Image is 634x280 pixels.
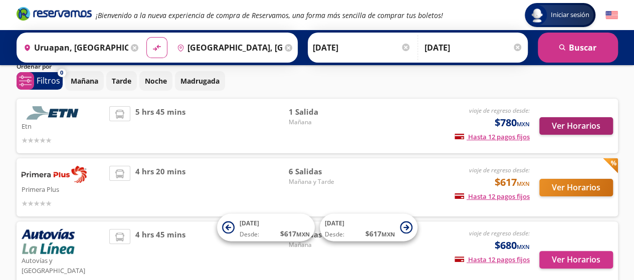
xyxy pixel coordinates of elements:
[517,180,530,187] small: MXN
[22,166,87,183] img: Primera Plus
[517,120,530,128] small: MXN
[495,115,530,130] span: $780
[22,120,105,132] p: Etn
[288,118,358,127] span: Mañana
[288,166,358,177] span: 6 Salidas
[145,76,167,86] p: Noche
[20,35,129,60] input: Buscar Origen
[605,9,618,22] button: English
[240,230,259,239] span: Desde:
[425,35,523,60] input: Opcional
[538,33,618,63] button: Buscar
[139,71,172,91] button: Noche
[106,71,137,91] button: Tarde
[455,255,530,264] span: Hasta 12 pagos fijos
[240,219,259,227] span: [DATE]
[22,254,105,275] p: Autovías y [GEOGRAPHIC_DATA]
[22,183,105,195] p: Primera Plus
[455,192,530,201] span: Hasta 12 pagos fijos
[469,229,530,237] em: viaje de regreso desde:
[71,76,98,86] p: Mañana
[539,117,613,135] button: Ver Horarios
[135,166,185,209] span: 4 hrs 20 mins
[112,76,131,86] p: Tarde
[539,179,613,196] button: Ver Horarios
[217,214,315,241] button: [DATE]Desde:$617MXN
[469,106,530,115] em: viaje de regreso desde:
[313,35,411,60] input: Elegir Fecha
[539,251,613,268] button: Ver Horarios
[325,230,344,239] span: Desde:
[175,71,225,91] button: Madrugada
[135,106,185,146] span: 5 hrs 45 mins
[17,72,63,90] button: 0Filtros
[22,106,87,120] img: Etn
[288,106,358,118] span: 1 Salida
[325,219,344,227] span: [DATE]
[17,62,52,71] p: Ordenar por
[17,6,92,24] a: Brand Logo
[495,238,530,253] span: $680
[173,35,282,60] input: Buscar Destino
[288,177,358,186] span: Mañana y Tarde
[37,75,60,87] p: Filtros
[65,71,104,91] button: Mañana
[60,69,63,77] span: 0
[288,240,358,249] span: Mañana
[365,228,395,239] span: $ 617
[280,228,310,239] span: $ 617
[381,230,395,238] small: MXN
[96,11,443,20] em: ¡Bienvenido a la nueva experiencia de compra de Reservamos, una forma más sencilla de comprar tus...
[547,10,593,20] span: Iniciar sesión
[17,6,92,21] i: Brand Logo
[296,230,310,238] small: MXN
[180,76,220,86] p: Madrugada
[517,243,530,250] small: MXN
[22,229,75,254] img: Autovías y La Línea
[469,166,530,174] em: viaje de regreso desde:
[495,175,530,190] span: $617
[455,132,530,141] span: Hasta 12 pagos fijos
[320,214,417,241] button: [DATE]Desde:$617MXN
